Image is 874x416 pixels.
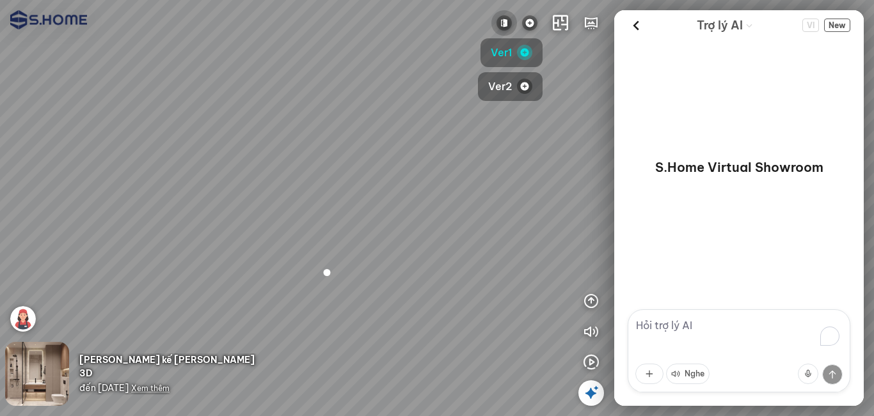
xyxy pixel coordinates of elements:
span: Xem thêm [131,383,170,393]
button: Ver1 [481,38,543,67]
img: logo [522,15,537,31]
img: 6f45879e_8044_4_UEY727M2AUHR.png [10,306,36,332]
textarea: To enrich screen reader interactions, please activate Accessibility in Grammarly extension settings [628,309,850,392]
img: logo [517,45,532,60]
span: Ver1 [491,45,512,61]
p: S.Home Virtual Showroom [655,158,823,176]
img: logo [10,10,87,29]
span: Ver2 [488,79,512,95]
div: AI Guide options [697,15,753,35]
button: Ver2 [478,72,543,101]
span: VI [802,19,819,32]
button: Change language [802,19,819,32]
span: New [824,19,850,32]
span: Trợ lý AI [697,17,743,35]
button: Nghe [666,364,710,384]
img: Đóng [497,15,512,31]
img: logo [517,79,532,94]
button: New Chat [824,19,850,32]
